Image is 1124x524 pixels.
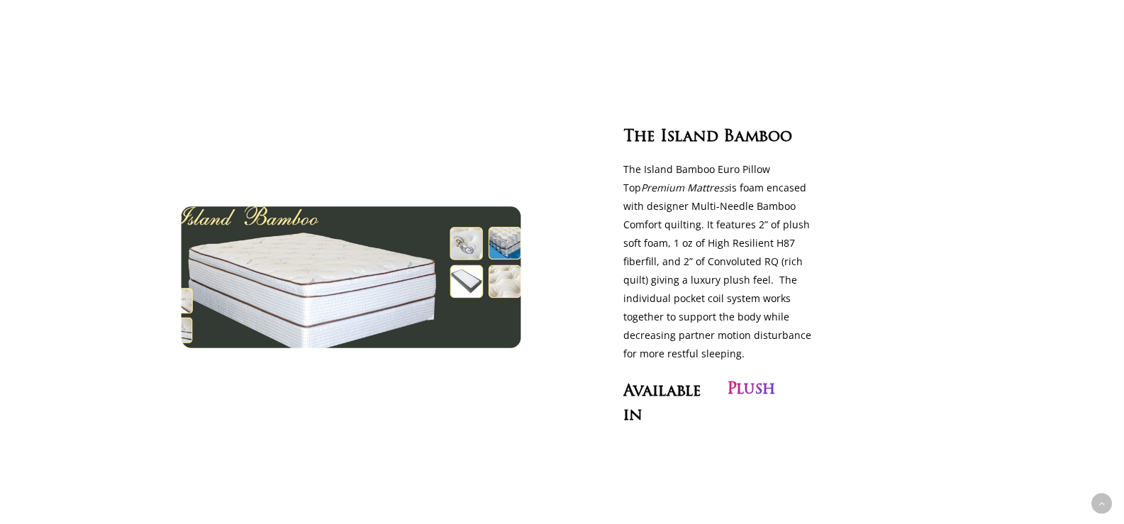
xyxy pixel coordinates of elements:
span: in [623,407,642,425]
span: The [623,128,655,147]
span: Available [623,383,701,401]
span: Bamboo [723,128,792,147]
a: Back to top [1091,494,1112,514]
h3: Available in [623,378,722,426]
span: Island [660,128,718,147]
h3: The Island Bamboo [623,123,846,147]
p: The Island Bamboo Euro Pillow Top is foam encased with designer Multi-Needle Bamboo Comfort quilt... [623,160,823,363]
em: Premium Mattress [641,181,729,194]
h3: Plush [727,378,775,402]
